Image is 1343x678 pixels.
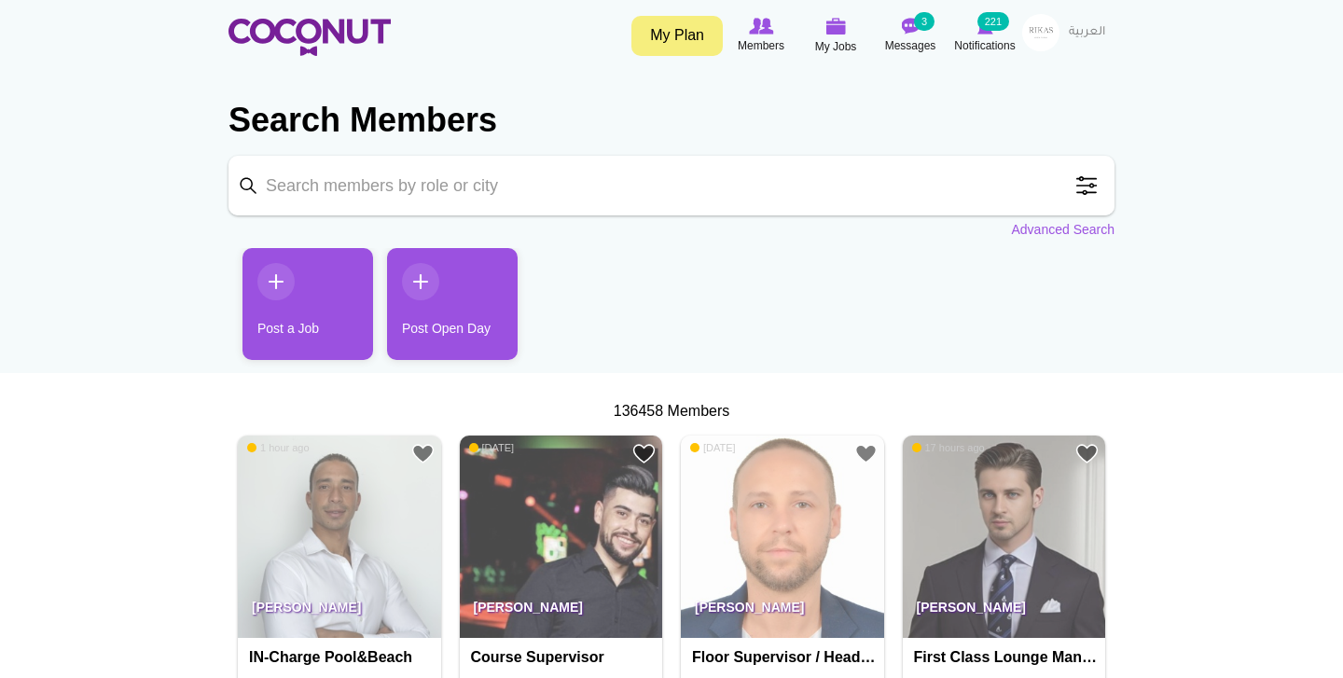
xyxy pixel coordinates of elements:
a: Add to Favourites [411,442,435,465]
a: Advanced Search [1011,220,1115,239]
span: My Jobs [815,37,857,56]
li: 1 / 2 [228,248,359,374]
p: [PERSON_NAME] [681,586,884,638]
span: Messages [885,36,936,55]
img: Home [228,19,391,56]
p: [PERSON_NAME] [903,586,1106,638]
p: [PERSON_NAME] [460,586,663,638]
a: My Jobs My Jobs [798,14,873,58]
h4: Floor Supervisor / Head Waiter / Vip Waiter [692,649,878,666]
a: Browse Members Members [724,14,798,57]
h4: First Class Lounge Manager [914,649,1100,666]
span: 1 hour ago [247,441,310,454]
input: Search members by role or city [228,156,1115,215]
span: 17 hours ago [912,441,985,454]
img: My Jobs [825,18,846,35]
span: [DATE] [690,441,736,454]
a: Post a Job [242,248,373,360]
span: Members [738,36,784,55]
a: Notifications Notifications 221 [948,14,1022,57]
img: Browse Members [749,18,773,35]
a: Post Open Day [387,248,518,360]
h2: Search Members [228,98,1115,143]
img: Messages [901,18,920,35]
a: العربية [1059,14,1115,51]
span: Notifications [954,36,1015,55]
div: 136458 Members [228,401,1115,422]
small: 3 [914,12,935,31]
li: 2 / 2 [373,248,504,374]
img: Notifications [977,18,993,35]
a: Add to Favourites [854,442,878,465]
h4: IN-Charge pool&beach [249,649,435,666]
a: Add to Favourites [632,442,656,465]
p: [PERSON_NAME] [238,586,441,638]
a: Messages Messages 3 [873,14,948,57]
a: Add to Favourites [1075,442,1099,465]
small: 221 [977,12,1009,31]
a: My Plan [631,16,723,56]
span: [DATE] [469,441,515,454]
h4: Course supervisor [471,649,657,666]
